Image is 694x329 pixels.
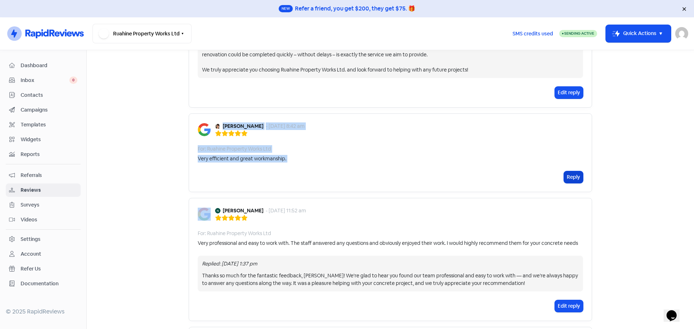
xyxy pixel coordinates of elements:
[6,169,81,182] a: Referrals
[564,171,583,183] button: Reply
[21,235,40,243] div: Settings
[564,31,594,36] span: Sending Active
[6,277,81,290] a: Documentation
[21,106,77,114] span: Campaigns
[513,30,553,38] span: SMS credits used
[202,36,579,74] div: Hi [PERSON_NAME], Thank you for your fantastic feedback! We’re so pleased to hear you found the p...
[6,183,81,197] a: Reviews
[21,216,77,224] span: Videos
[6,88,81,102] a: Contacts
[6,213,81,226] a: Videos
[555,300,583,312] button: Edit reply
[6,233,81,246] a: Settings
[555,87,583,99] button: Edit reply
[559,29,597,38] a: Sending Active
[21,62,77,69] span: Dashboard
[21,151,77,158] span: Reports
[223,207,264,215] b: [PERSON_NAME]
[266,122,305,130] div: - [DATE] 8:42 am
[295,4,415,13] div: Refer a friend, you get $200, they get $75. 🎁
[664,300,687,322] iframe: chat widget
[93,24,192,43] button: Ruahine Property Works Ltd
[675,27,688,40] img: User
[198,123,211,136] img: Image
[202,260,257,267] i: Replied: [DATE] 1:37 pm
[202,272,579,287] div: Thanks so much for the fantastic feedback, [PERSON_NAME]! We're glad to hear you found our team p...
[21,280,77,287] span: Documentation
[223,122,264,130] b: [PERSON_NAME]
[6,133,81,146] a: Widgets
[21,136,77,143] span: Widgets
[21,172,77,179] span: Referrals
[6,59,81,72] a: Dashboard
[6,74,81,87] a: Inbox 0
[198,145,271,153] div: For: Ruahine Property Works Ltd
[21,91,77,99] span: Contacts
[198,230,271,237] div: For: Ruahine Property Works Ltd
[21,201,77,209] span: Surveys
[198,208,211,221] img: Image
[6,198,81,212] a: Surveys
[198,155,286,163] div: Very efficient and great workmanship.
[215,124,220,129] img: Avatar
[69,77,77,84] span: 0
[21,186,77,194] span: Reviews
[6,148,81,161] a: Reports
[6,103,81,117] a: Campaigns
[6,307,81,316] div: © 2025 RapidReviews
[6,247,81,261] a: Account
[21,265,77,273] span: Refer Us
[21,250,41,258] div: Account
[21,121,77,129] span: Templates
[279,5,293,12] span: New
[506,29,559,37] a: SMS credits used
[6,118,81,131] a: Templates
[606,25,671,42] button: Quick Actions
[215,208,220,213] img: Avatar
[198,239,578,247] div: Very professional and easy to work with. The staff answered any questions and obviously enjoyed t...
[6,262,81,276] a: Refer Us
[21,77,69,84] span: Inbox
[266,207,306,215] div: - [DATE] 11:52 am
